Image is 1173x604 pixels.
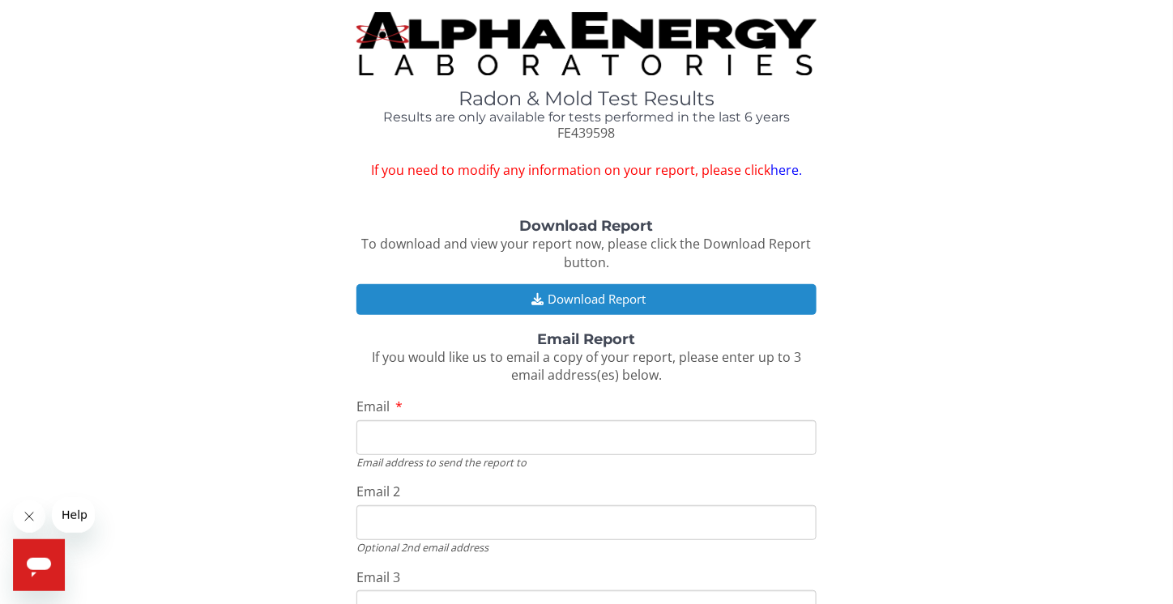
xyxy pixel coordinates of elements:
strong: Email Report [537,330,635,348]
div: Email address to send the report to [356,455,816,470]
span: FE439598 [557,124,615,142]
button: Download Report [356,284,816,314]
img: TightCrop.jpg [356,12,816,75]
div: Optional 2nd email address [356,540,816,555]
span: If you need to modify any information on your report, please click [356,161,816,180]
span: Email 2 [356,483,400,500]
span: To download and view your report now, please click the Download Report button. [361,235,811,271]
h4: Results are only available for tests performed in the last 6 years [356,110,816,125]
span: Email 3 [356,568,400,586]
iframe: Message from company [52,497,95,533]
span: If you would like us to email a copy of your report, please enter up to 3 email address(es) below. [372,348,801,385]
span: Email [356,398,390,415]
iframe: Close message [13,500,45,533]
strong: Download Report [519,217,653,235]
h1: Radon & Mold Test Results [356,88,816,109]
iframe: Button to launch messaging window [13,539,65,591]
a: here. [770,161,802,179]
